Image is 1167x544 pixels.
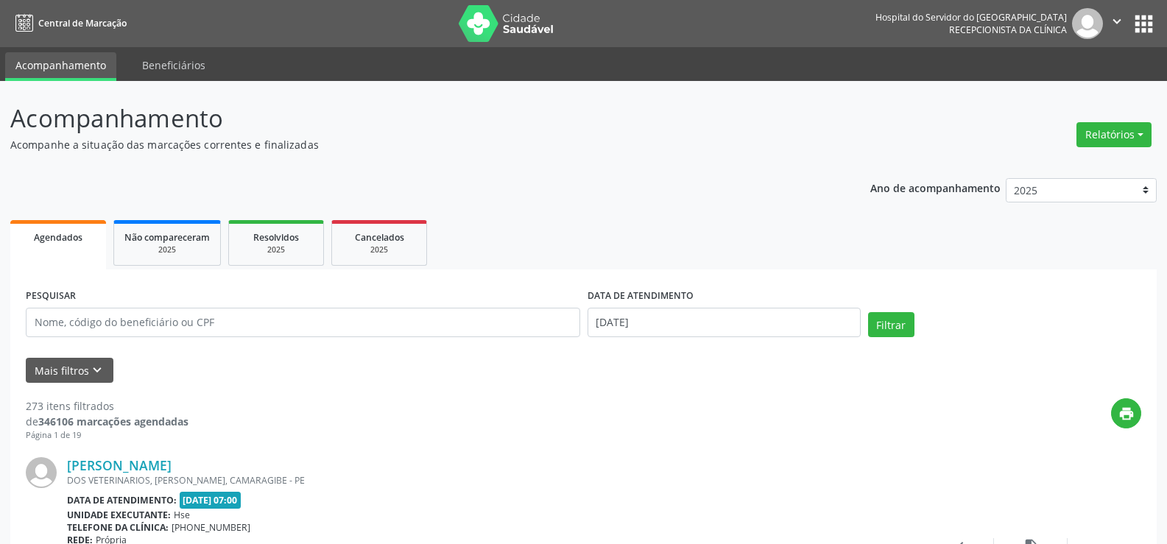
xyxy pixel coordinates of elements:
[38,17,127,29] span: Central de Marcação
[26,457,57,488] img: img
[868,312,914,337] button: Filtrar
[1118,406,1135,422] i: print
[253,231,299,244] span: Resolvidos
[26,308,580,337] input: Nome, código do beneficiário ou CPF
[26,285,76,308] label: PESQUISAR
[588,308,861,337] input: Selecione um intervalo
[342,244,416,255] div: 2025
[26,429,188,442] div: Página 1 de 19
[67,509,171,521] b: Unidade executante:
[870,178,1001,197] p: Ano de acompanhamento
[89,362,105,378] i: keyboard_arrow_down
[67,521,169,534] b: Telefone da clínica:
[38,414,188,428] strong: 346106 marcações agendadas
[949,24,1067,36] span: Recepcionista da clínica
[67,494,177,506] b: Data de atendimento:
[26,398,188,414] div: 273 itens filtrados
[26,414,188,429] div: de
[67,457,172,473] a: [PERSON_NAME]
[10,11,127,35] a: Central de Marcação
[1109,13,1125,29] i: 
[26,358,113,384] button: Mais filtroskeyboard_arrow_down
[355,231,404,244] span: Cancelados
[5,52,116,81] a: Acompanhamento
[875,11,1067,24] div: Hospital do Servidor do [GEOGRAPHIC_DATA]
[1072,8,1103,39] img: img
[10,100,813,137] p: Acompanhamento
[174,509,190,521] span: Hse
[1103,8,1131,39] button: 
[588,285,694,308] label: DATA DE ATENDIMENTO
[172,521,250,534] span: [PHONE_NUMBER]
[1131,11,1157,37] button: apps
[180,492,241,509] span: [DATE] 07:00
[124,244,210,255] div: 2025
[1076,122,1152,147] button: Relatórios
[67,474,920,487] div: DOS VETERINARIOS, [PERSON_NAME], CAMARAGIBE - PE
[10,137,813,152] p: Acompanhe a situação das marcações correntes e finalizadas
[132,52,216,78] a: Beneficiários
[1111,398,1141,428] button: print
[34,231,82,244] span: Agendados
[124,231,210,244] span: Não compareceram
[239,244,313,255] div: 2025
